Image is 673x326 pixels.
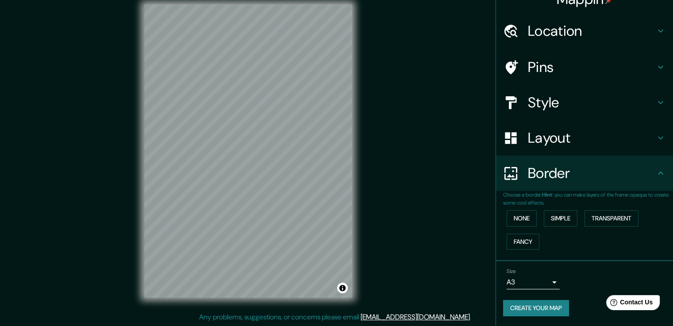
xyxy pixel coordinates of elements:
div: Layout [496,120,673,155]
p: Any problems, suggestions, or concerns please email . [199,312,471,322]
b: Hint [542,191,552,198]
div: Style [496,85,673,120]
button: Create your map [503,300,569,316]
div: . [473,312,474,322]
h4: Location [528,22,655,40]
button: Fancy [507,234,539,250]
h4: Border [528,164,655,182]
canvas: Map [144,4,352,298]
div: Location [496,13,673,49]
div: . [471,312,473,322]
a: [EMAIL_ADDRESS][DOMAIN_NAME] [361,312,470,322]
p: Choose a border. : you can make layers of the frame opaque to create some cool effects. [503,191,673,207]
h4: Layout [528,129,655,147]
div: Pins [496,49,673,85]
iframe: Help widget launcher [594,292,663,316]
label: Size [507,268,516,275]
button: Transparent [585,210,638,227]
button: None [507,210,537,227]
div: A3 [507,275,560,289]
h4: Pins [528,58,655,76]
div: Border [496,155,673,191]
button: Toggle attribution [337,283,348,293]
button: Simple [544,210,577,227]
h4: Style [528,94,655,111]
